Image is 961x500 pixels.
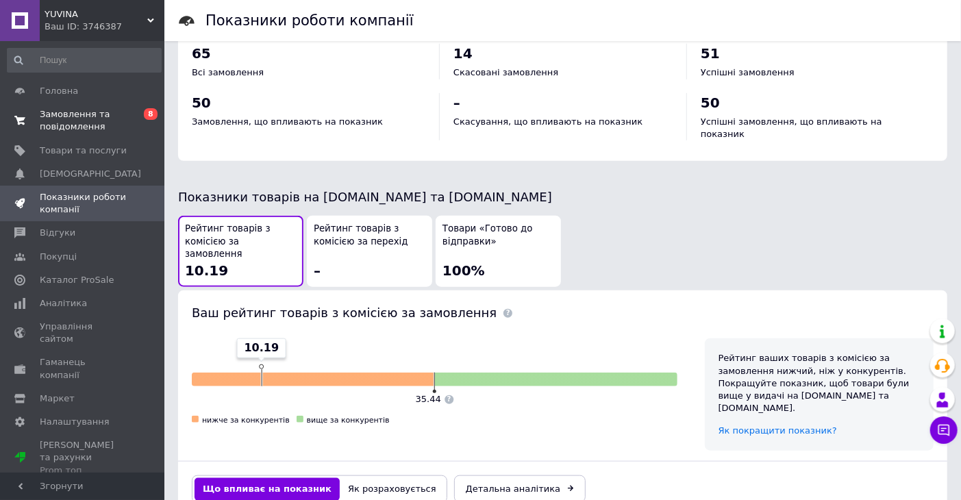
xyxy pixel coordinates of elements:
span: 10.19 [185,262,228,279]
span: Скасування, що впливають на показник [453,116,642,127]
span: Показники товарів на [DOMAIN_NAME] та [DOMAIN_NAME] [178,190,552,204]
span: Товари «Готово до відправки» [442,223,554,248]
span: Гаманець компанії [40,356,127,381]
span: 50 [192,95,211,111]
a: Як покращити показник? [719,425,837,436]
span: Маркет [40,392,75,405]
span: вище за конкурентів [307,416,390,425]
span: Товари та послуги [40,145,127,157]
span: Успішні замовлення, що впливають на показник [701,116,882,139]
span: – [314,262,321,279]
div: Ваш ID: 3746387 [45,21,164,33]
div: Рейтинг ваших товарів з комісією за замовлення нижчий, ніж у конкурентів. Покращуйте показник, що... [719,352,920,414]
span: – [453,95,460,111]
span: 10.19 [245,340,279,355]
span: Рейтинг товарів з комісією за перехід [314,223,425,248]
span: [DEMOGRAPHIC_DATA] [40,168,141,180]
span: Аналітика [40,297,87,310]
span: нижче за конкурентів [202,416,290,425]
span: Каталог ProSale [40,274,114,286]
span: Показники роботи компанії [40,191,127,216]
span: [PERSON_NAME] та рахунки [40,439,127,477]
button: Товари «Готово до відправки»100% [436,216,561,287]
span: Головна [40,85,78,97]
span: Замовлення, що впливають на показник [192,116,383,127]
span: Рейтинг товарів з комісією за замовлення [185,223,297,261]
span: 14 [453,45,473,62]
span: Управління сайтом [40,321,127,345]
span: 100% [442,262,485,279]
span: 65 [192,45,211,62]
span: Відгуки [40,227,75,239]
button: Що впливає на показник [195,478,340,500]
span: Всі замовлення [192,67,264,77]
h1: Показники роботи компанії [205,12,414,29]
span: Ваш рейтинг товарів з комісією за замовлення [192,305,497,320]
span: YUVINA [45,8,147,21]
span: 8 [144,108,158,120]
span: Успішні замовлення [701,67,795,77]
span: 35.44 [416,394,441,404]
span: Замовлення та повідомлення [40,108,127,133]
button: Рейтинг товарів з комісією за перехід– [307,216,432,287]
span: 51 [701,45,720,62]
button: Чат з покупцем [930,416,958,444]
button: Рейтинг товарів з комісією за замовлення10.19 [178,216,303,287]
div: Prom топ [40,464,127,477]
span: Налаштування [40,416,110,428]
button: Як розраховується [340,478,445,500]
input: Пошук [7,48,162,73]
span: Скасовані замовлення [453,67,558,77]
span: Покупці [40,251,77,263]
span: 50 [701,95,720,111]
